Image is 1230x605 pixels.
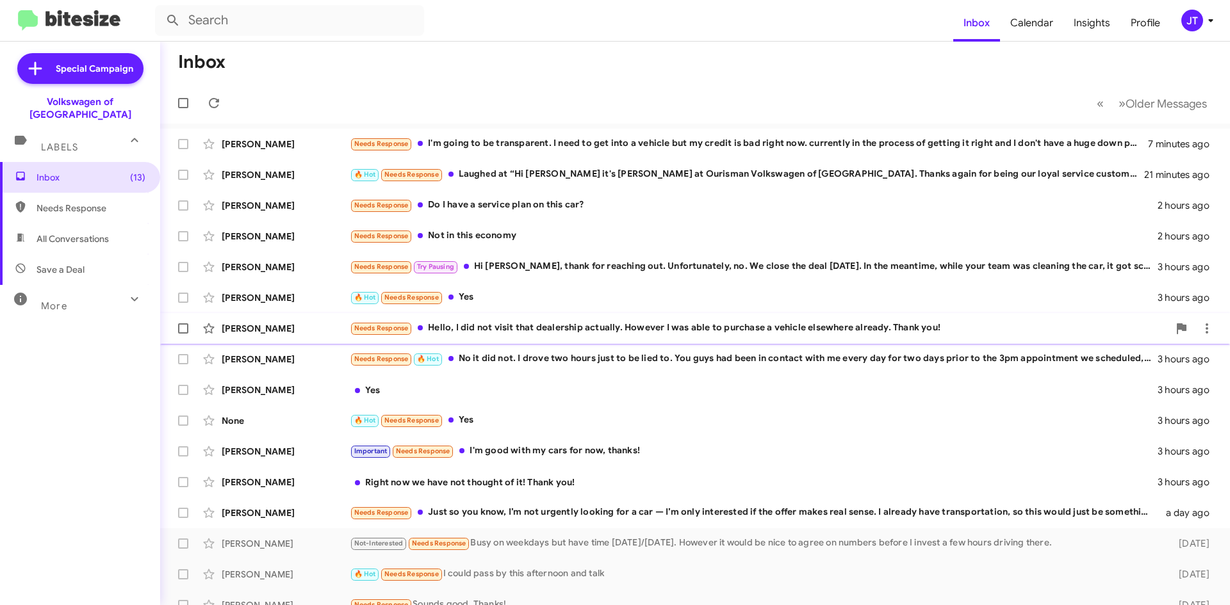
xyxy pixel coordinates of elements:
div: [PERSON_NAME] [222,353,350,366]
div: [PERSON_NAME] [222,199,350,212]
span: 🔥 Hot [354,293,376,302]
a: Inbox [953,4,1000,42]
div: Just so you know, I’m not urgently looking for a car — I’m only interested if the offer makes rea... [350,505,1158,520]
div: [PERSON_NAME] [222,506,350,519]
div: I could pass by this afternoon and talk [350,567,1158,581]
span: Needs Response [354,140,409,148]
div: [PERSON_NAME] [222,537,350,550]
div: Do I have a service plan on this car? [350,198,1158,213]
h1: Inbox [178,52,225,72]
span: Needs Response [384,570,439,578]
span: Save a Deal [37,263,85,276]
div: 2 hours ago [1158,230,1220,243]
div: [PERSON_NAME] [222,383,350,396]
div: [PERSON_NAME] [222,168,350,181]
span: Older Messages [1126,97,1207,111]
div: 3 hours ago [1158,261,1220,273]
a: Calendar [1000,4,1063,42]
div: Yes [350,290,1158,305]
span: Inbox [37,171,145,184]
span: Needs Response [354,355,409,363]
div: 3 hours ago [1158,445,1220,458]
span: Needs Response [354,201,409,209]
div: [PERSON_NAME] [222,261,350,273]
span: Important [354,447,388,455]
span: » [1119,95,1126,111]
div: Busy on weekdays but have time [DATE]/[DATE]. However it would be nice to agree on numbers before... [350,536,1158,551]
span: Try Pausing [417,262,454,271]
span: Needs Response [396,447,450,455]
nav: Page navigation example [1090,90,1215,117]
span: All Conversations [37,232,109,245]
div: 7 minutes ago [1148,138,1220,150]
div: [PERSON_NAME] [222,291,350,304]
a: Profile [1120,4,1170,42]
a: Insights [1063,4,1120,42]
span: Needs Response [354,324,409,332]
span: Needs Response [354,508,409,517]
div: 3 hours ago [1158,414,1220,427]
div: [PERSON_NAME] [222,322,350,335]
div: 3 hours ago [1158,291,1220,304]
span: 🔥 Hot [354,570,376,578]
div: Hello, I did not visit that dealership actually. However I was able to purchase a vehicle elsewhe... [350,321,1168,335]
span: Needs Response [384,293,439,302]
div: No it did not. I drove two hours just to be lied to. You guys had been in contact with me every d... [350,351,1158,366]
div: None [222,414,350,427]
span: 🔥 Hot [417,355,439,363]
div: [PERSON_NAME] [222,568,350,581]
div: 3 hours ago [1158,476,1220,488]
div: Yes [350,413,1158,428]
span: 🔥 Hot [354,170,376,179]
div: I'm going to be transparent. I need to get into a vehicle but my credit is bad right now. current... [350,136,1148,151]
div: 21 minutes ago [1144,168,1220,181]
div: I'm good with my cars for now, thanks! [350,444,1158,458]
span: More [41,300,67,312]
button: Next [1111,90,1215,117]
span: Needs Response [384,170,439,179]
div: [DATE] [1158,568,1220,581]
a: Special Campaign [17,53,143,84]
div: [PERSON_NAME] [222,445,350,458]
span: Needs Response [354,262,409,271]
span: Not-Interested [354,539,404,547]
input: Search [155,5,424,36]
div: 2 hours ago [1158,199,1220,212]
div: Hi [PERSON_NAME], thank for reaching out. Unfortunately, no. We close the deal [DATE]. In the mea... [350,259,1158,274]
button: Previous [1089,90,1111,117]
span: Needs Response [384,416,439,424]
span: Labels [41,141,78,153]
span: Needs Response [37,202,145,214]
button: JT [1170,10,1216,31]
div: [PERSON_NAME] [222,476,350,488]
div: Not in this economy [350,229,1158,243]
div: [PERSON_NAME] [222,230,350,243]
div: [DATE] [1158,537,1220,550]
div: Laughed at “Hi [PERSON_NAME] it's [PERSON_NAME] at Ourisman Volkswagen of [GEOGRAPHIC_DATA]. Than... [350,167,1144,182]
span: Needs Response [412,539,466,547]
span: Special Campaign [56,62,133,75]
span: 🔥 Hot [354,416,376,424]
div: JT [1181,10,1203,31]
span: (13) [130,171,145,184]
div: Right now we have not thought of it! Thank you! [350,476,1158,488]
span: Needs Response [354,232,409,240]
div: [PERSON_NAME] [222,138,350,150]
span: « [1097,95,1104,111]
div: 3 hours ago [1158,353,1220,366]
div: a day ago [1158,506,1220,519]
div: 3 hours ago [1158,383,1220,396]
div: Yes [350,383,1158,396]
